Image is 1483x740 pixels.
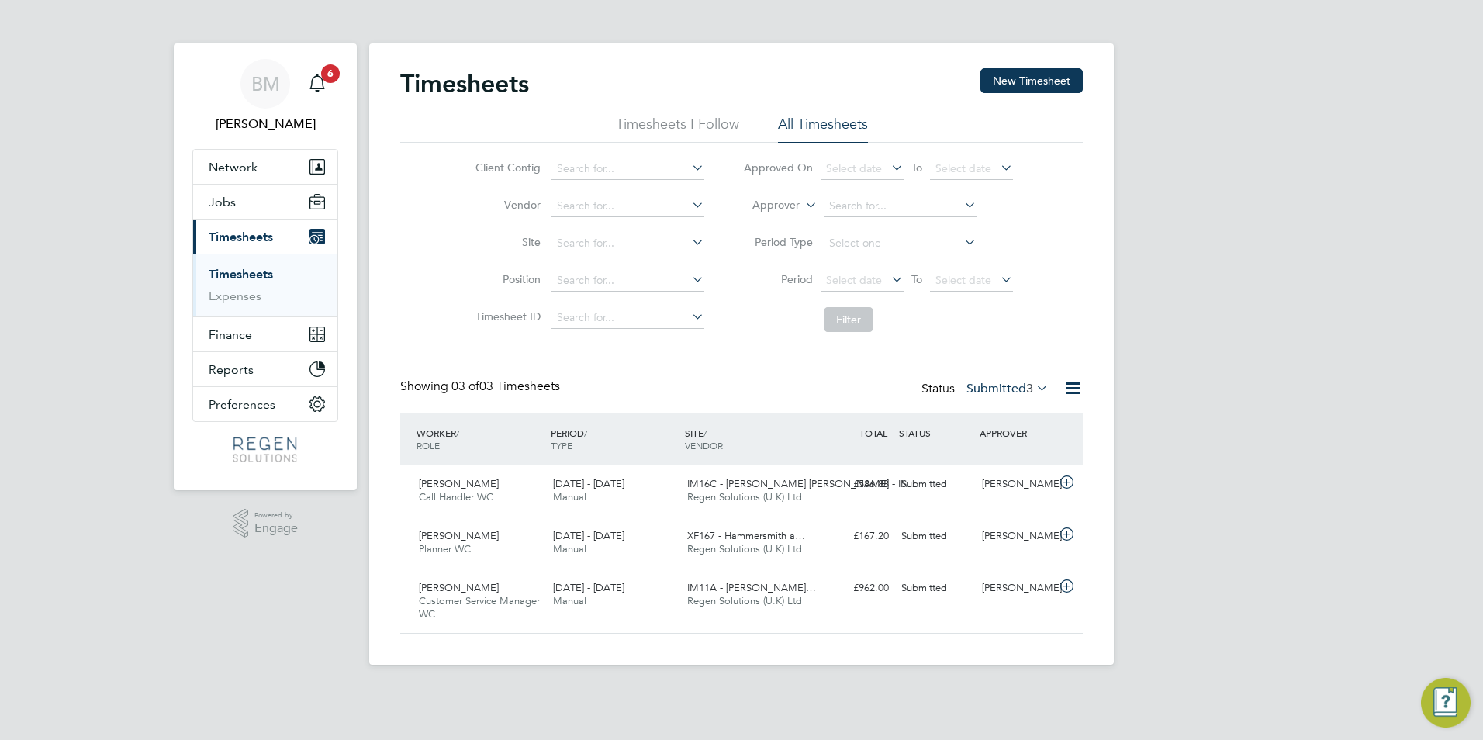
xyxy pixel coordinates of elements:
[193,220,337,254] button: Timesheets
[192,437,338,462] a: Go to home page
[413,419,547,459] div: WORKER
[419,490,493,503] span: Call Handler WC
[419,594,540,621] span: Customer Service Manager WC
[400,379,563,395] div: Showing
[471,235,541,249] label: Site
[859,427,887,439] span: TOTAL
[209,397,275,412] span: Preferences
[209,230,273,244] span: Timesheets
[451,379,560,394] span: 03 Timesheets
[1026,381,1033,396] span: 3
[895,576,976,601] div: Submitted
[419,529,499,542] span: [PERSON_NAME]
[966,381,1049,396] label: Submitted
[471,198,541,212] label: Vendor
[193,185,337,219] button: Jobs
[193,254,337,316] div: Timesheets
[778,115,868,143] li: All Timesheets
[174,43,357,490] nav: Main navigation
[553,594,586,607] span: Manual
[553,581,624,594] span: [DATE] - [DATE]
[551,158,704,180] input: Search for...
[687,594,802,607] span: Regen Solutions (U.K) Ltd
[687,529,805,542] span: XF167 - Hammersmith a…
[209,327,252,342] span: Finance
[681,419,815,459] div: SITE
[687,490,802,503] span: Regen Solutions (U.K) Ltd
[907,269,927,289] span: To
[895,472,976,497] div: Submitted
[471,161,541,175] label: Client Config
[616,115,739,143] li: Timesheets I Follow
[980,68,1083,93] button: New Timesheet
[209,289,261,303] a: Expenses
[895,524,976,549] div: Submitted
[302,59,333,109] a: 6
[400,68,529,99] h2: Timesheets
[193,317,337,351] button: Finance
[193,387,337,421] button: Preferences
[814,524,895,549] div: £167.20
[935,161,991,175] span: Select date
[551,270,704,292] input: Search for...
[826,161,882,175] span: Select date
[321,64,340,83] span: 6
[907,157,927,178] span: To
[743,161,813,175] label: Approved On
[551,439,572,451] span: TYPE
[254,509,298,522] span: Powered by
[976,472,1056,497] div: [PERSON_NAME]
[456,427,459,439] span: /
[193,352,337,386] button: Reports
[209,160,258,175] span: Network
[233,437,296,462] img: regensolutions-logo-retina.png
[551,233,704,254] input: Search for...
[584,427,587,439] span: /
[814,472,895,497] div: £586.88
[471,272,541,286] label: Position
[976,419,1056,447] div: APPROVER
[553,477,624,490] span: [DATE] - [DATE]
[547,419,681,459] div: PERIOD
[209,267,273,282] a: Timesheets
[192,115,338,133] span: Billy Mcnamara
[685,439,723,451] span: VENDOR
[209,195,236,209] span: Jobs
[730,198,800,213] label: Approver
[451,379,479,394] span: 03 of
[976,576,1056,601] div: [PERSON_NAME]
[824,233,977,254] input: Select one
[824,307,873,332] button: Filter
[743,235,813,249] label: Period Type
[687,581,816,594] span: IM11A - [PERSON_NAME]…
[553,542,586,555] span: Manual
[826,273,882,287] span: Select date
[921,379,1052,400] div: Status
[551,307,704,329] input: Search for...
[419,542,471,555] span: Planner WC
[824,195,977,217] input: Search for...
[209,362,254,377] span: Reports
[417,439,440,451] span: ROLE
[1421,678,1471,728] button: Engage Resource Center
[976,524,1056,549] div: [PERSON_NAME]
[419,581,499,594] span: [PERSON_NAME]
[935,273,991,287] span: Select date
[192,59,338,133] a: BM[PERSON_NAME]
[895,419,976,447] div: STATUS
[471,309,541,323] label: Timesheet ID
[814,576,895,601] div: £962.00
[251,74,280,94] span: BM
[553,529,624,542] span: [DATE] - [DATE]
[743,272,813,286] label: Period
[419,477,499,490] span: [PERSON_NAME]
[687,542,802,555] span: Regen Solutions (U.K) Ltd
[193,150,337,184] button: Network
[551,195,704,217] input: Search for...
[254,522,298,535] span: Engage
[553,490,586,503] span: Manual
[233,509,299,538] a: Powered byEngage
[703,427,707,439] span: /
[687,477,918,490] span: IM16C - [PERSON_NAME] [PERSON_NAME] - IN…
